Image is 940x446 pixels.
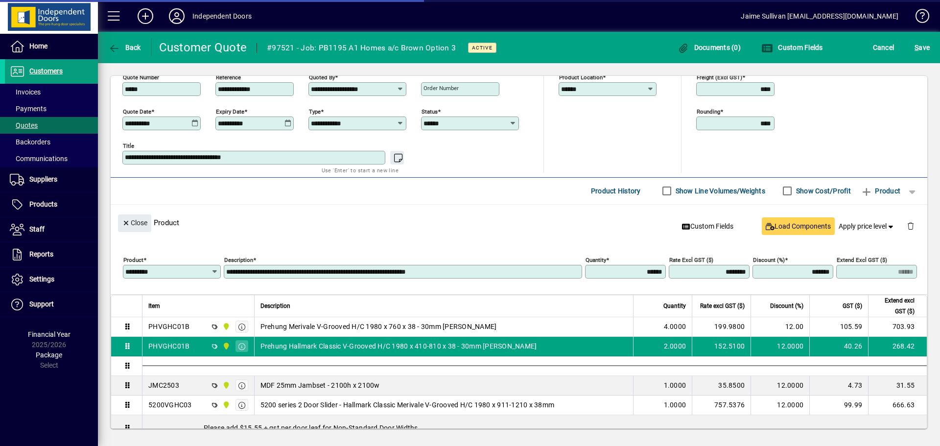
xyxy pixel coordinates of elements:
a: Invoices [5,84,98,100]
td: 40.26 [809,337,868,356]
div: Product [111,205,927,240]
span: ave [915,40,930,55]
mat-label: Reference [216,73,241,80]
span: Timaru [220,321,231,332]
button: Add [130,7,161,25]
span: Timaru [220,399,231,410]
div: Jaime Sullivan [EMAIL_ADDRESS][DOMAIN_NAME] [741,8,898,24]
td: 31.55 [868,376,927,396]
span: MDF 25mm Jambset - 2100h x 2100w [260,380,380,390]
div: #97521 - Job: PB1195 A1 Homes a/c Brown Option 3 [267,40,456,56]
a: Backorders [5,134,98,150]
a: Products [5,192,98,217]
span: Load Components [766,221,831,232]
app-page-header-button: Delete [899,221,922,230]
span: Rate excl GST ($) [700,301,745,311]
mat-hint: Use 'Enter' to start a new line [322,164,399,176]
div: PHVGHC01B [148,322,189,331]
mat-label: Title [123,142,134,149]
mat-label: Freight (excl GST) [697,73,742,80]
span: Documents (0) [677,44,741,51]
a: Reports [5,242,98,267]
div: Please add $15.55 + gst per door leaf for Non-Standard Door Widths [142,415,927,441]
span: 1.0000 [664,400,686,410]
button: Custom Fields [678,217,738,235]
span: Close [122,215,147,231]
mat-label: Rate excl GST ($) [669,256,713,263]
button: Apply price level [835,217,899,235]
span: Staff [29,225,45,233]
span: Quotes [10,121,38,129]
span: 4.0000 [664,322,686,331]
span: Custom Fields [682,221,734,232]
div: PHVGHC01B [148,341,189,351]
span: Prehung Hallmark Classic V-Grooved H/C 1980 x 410-810 x 38 - 30mm [PERSON_NAME] [260,341,537,351]
a: Payments [5,100,98,117]
span: Extend excl GST ($) [874,295,915,317]
button: Product History [587,182,645,200]
mat-label: Extend excl GST ($) [837,256,887,263]
span: Settings [29,275,54,283]
span: S [915,44,918,51]
td: 99.99 [809,396,868,415]
mat-label: Expiry date [216,108,244,115]
div: JMC2503 [148,380,179,390]
a: Suppliers [5,167,98,192]
span: Communications [10,155,68,163]
div: 199.9800 [698,322,745,331]
span: Invoices [10,88,41,96]
button: Save [912,39,932,56]
mat-label: Quote date [123,108,151,115]
a: Settings [5,267,98,292]
span: Reports [29,250,53,258]
td: 12.0000 [751,396,809,415]
td: 12.0000 [751,337,809,356]
button: Back [106,39,143,56]
td: 4.73 [809,376,868,396]
span: Apply price level [839,221,895,232]
span: Prehung Merivale V-Grooved H/C 1980 x 760 x 38 - 30mm [PERSON_NAME] [260,322,497,331]
span: Backorders [10,138,50,146]
span: Customers [29,67,63,75]
span: Timaru [220,341,231,352]
span: Payments [10,105,47,113]
mat-label: Quote number [123,73,159,80]
app-page-header-button: Close [116,218,154,227]
mat-label: Description [224,256,253,263]
app-page-header-button: Back [98,39,152,56]
td: 268.42 [868,337,927,356]
span: Home [29,42,47,50]
a: Staff [5,217,98,242]
mat-label: Product location [559,73,603,80]
td: 12.0000 [751,376,809,396]
button: Delete [899,214,922,238]
mat-label: Status [422,108,438,115]
span: Package [36,351,62,359]
a: Home [5,34,98,59]
span: Products [29,200,57,208]
button: Profile [161,7,192,25]
button: Product [856,182,905,200]
label: Show Cost/Profit [794,186,851,196]
span: Financial Year [28,330,70,338]
span: 5200 series 2 Door Slider - Hallmark Classic Merivale V-Grooved H/C 1980 x 911-1210 x 38mm [260,400,555,410]
span: Product [861,183,900,199]
mat-label: Discount (%) [753,256,785,263]
label: Show Line Volumes/Weights [674,186,765,196]
span: Description [260,301,290,311]
td: 666.63 [868,396,927,415]
div: Independent Doors [192,8,252,24]
a: Knowledge Base [908,2,928,34]
span: Suppliers [29,175,57,183]
a: Communications [5,150,98,167]
mat-label: Quoted by [309,73,335,80]
td: 12.00 [751,317,809,337]
td: 703.93 [868,317,927,337]
span: Item [148,301,160,311]
button: Documents (0) [675,39,743,56]
div: 152.5100 [698,341,745,351]
span: 2.0000 [664,341,686,351]
span: 1.0000 [664,380,686,390]
button: Cancel [870,39,897,56]
button: Load Components [762,217,835,235]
